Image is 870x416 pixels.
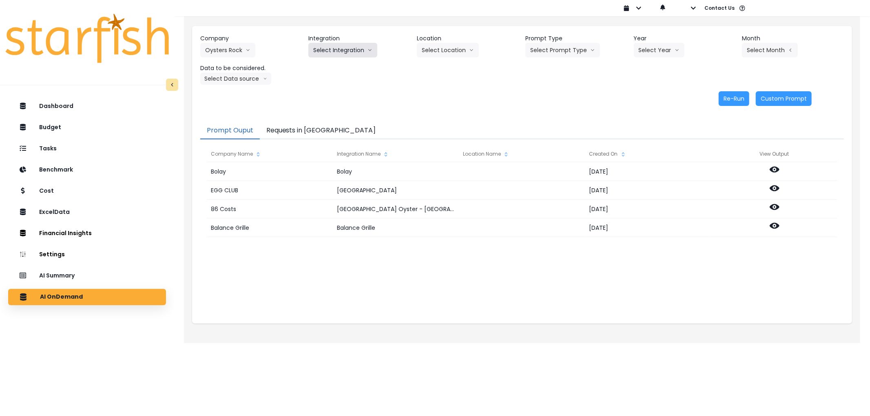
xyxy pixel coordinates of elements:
[8,98,166,114] button: Dashboard
[207,218,332,237] div: Balance Grille
[200,122,260,139] button: Prompt Ouput
[200,73,271,85] button: Select Data sourcearrow down line
[585,146,711,162] div: Created On
[620,151,626,158] svg: sort
[246,46,250,54] svg: arrow down line
[200,34,302,43] header: Company
[788,46,793,54] svg: arrow left line
[308,34,410,43] header: Integration
[39,145,57,152] p: Tasks
[8,119,166,136] button: Budget
[8,289,166,305] button: AI OnDemand
[8,225,166,242] button: Financial Insights
[333,146,458,162] div: Integration Name
[263,75,267,83] svg: arrow down line
[585,181,711,200] div: [DATE]
[308,43,377,57] button: Select Integrationarrow down line
[200,64,302,73] header: Data to be considered.
[39,187,54,194] p: Cost
[711,146,837,162] div: View Output
[207,181,332,200] div: EGG CLUB
[8,162,166,178] button: Benchmark
[8,268,166,284] button: AI Summary
[742,34,844,43] header: Month
[585,162,711,181] div: [DATE]
[260,122,383,139] button: Requests in [GEOGRAPHIC_DATA]
[503,151,509,158] svg: sort
[8,204,166,220] button: ExcelData
[333,181,458,200] div: [GEOGRAPHIC_DATA]
[40,293,83,301] p: AI OnDemand
[719,91,749,106] button: Re-Run
[39,272,75,279] p: AI Summary
[39,166,73,173] p: Benchmark
[585,200,711,218] div: [DATE]
[525,43,600,57] button: Select Prompt Typearrow down line
[207,200,332,218] div: 86 Costs
[333,162,458,181] div: Bolay
[590,46,595,54] svg: arrow down line
[255,151,261,158] svg: sort
[200,43,255,57] button: Oysters Rockarrow down line
[634,34,736,43] header: Year
[333,200,458,218] div: [GEOGRAPHIC_DATA] Oyster - [GEOGRAPHIC_DATA]
[525,34,627,43] header: Prompt Type
[39,209,70,216] p: ExcelData
[383,151,389,158] svg: sort
[585,218,711,237] div: [DATE]
[39,103,73,110] p: Dashboard
[675,46,680,54] svg: arrow down line
[417,34,519,43] header: Location
[207,146,332,162] div: Company Name
[742,43,798,57] button: Select Montharrow left line
[207,162,332,181] div: Bolay
[459,146,584,162] div: Location Name
[333,218,458,237] div: Balance Grille
[8,183,166,199] button: Cost
[39,124,61,131] p: Budget
[8,141,166,157] button: Tasks
[756,91,812,106] button: Custom Prompt
[8,247,166,263] button: Settings
[367,46,372,54] svg: arrow down line
[634,43,684,57] button: Select Yeararrow down line
[417,43,479,57] button: Select Locationarrow down line
[469,46,474,54] svg: arrow down line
